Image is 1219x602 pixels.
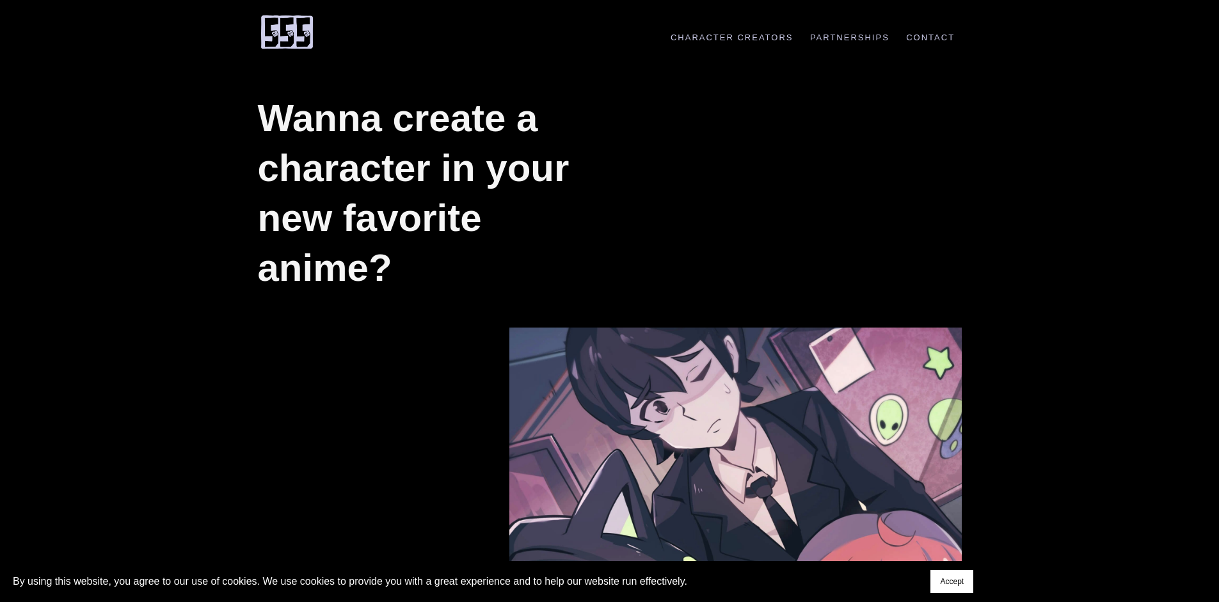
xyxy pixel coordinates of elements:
[13,573,687,590] p: By using this website, you agree to our use of cookies. We use cookies to provide you with a grea...
[258,93,599,293] h1: Wanna create a character in your new favorite anime?
[930,570,973,593] button: Accept
[940,577,964,586] span: Accept
[258,14,315,50] img: 555 Comic
[900,33,962,42] a: Contact
[664,33,800,42] a: Character Creators
[804,33,896,42] a: Partnerships
[258,15,315,45] a: 555 Comic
